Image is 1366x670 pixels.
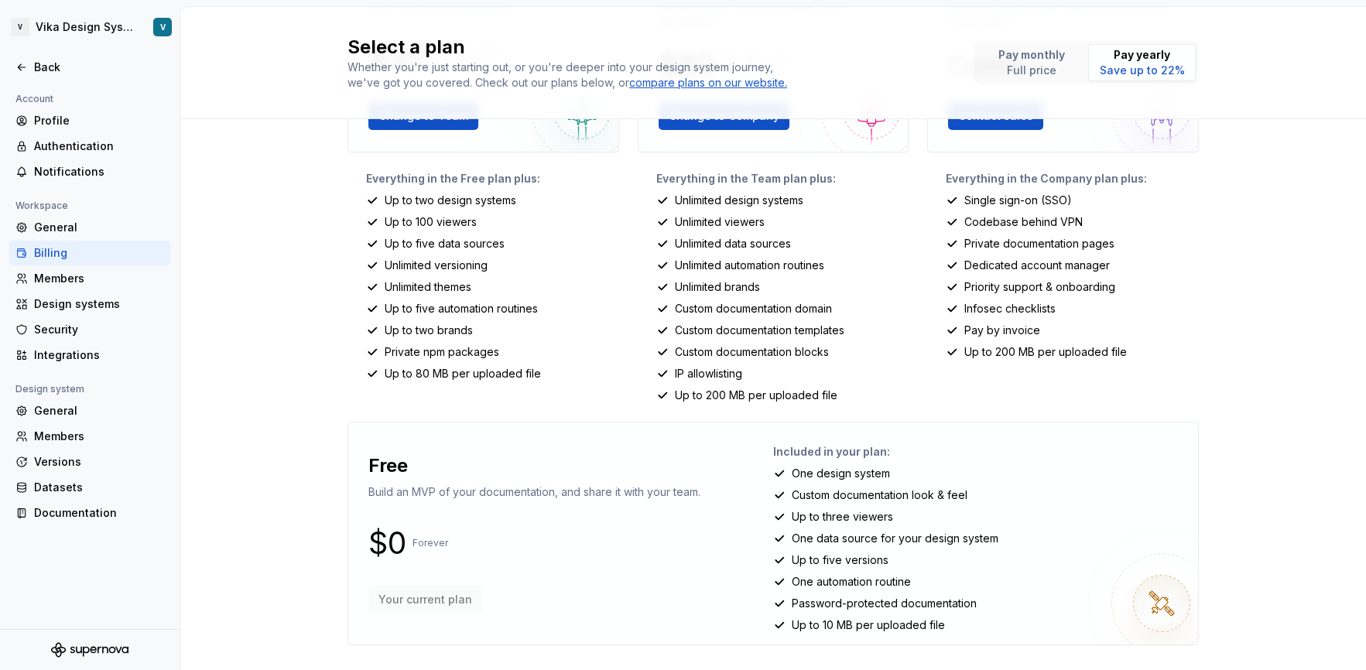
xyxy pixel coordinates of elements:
p: Up to five versions [792,552,888,568]
a: Design systems [9,292,170,316]
p: $0 [368,534,406,552]
p: Unlimited data sources [675,236,791,251]
p: Forever [413,537,448,549]
div: Account [9,90,60,108]
a: Notifications [9,159,170,184]
p: Save up to 22% [1100,63,1185,78]
div: Members [34,271,164,286]
p: Password-protected documentation [792,596,977,611]
a: Billing [9,241,170,265]
p: One data source for your design system [792,531,998,546]
p: One automation routine [792,574,911,590]
p: Codebase behind VPN [964,214,1083,230]
p: Full price [998,63,1065,78]
p: Unlimited brands [675,279,760,295]
p: Up to two brands [385,323,473,338]
a: Versions [9,450,170,474]
p: Unlimited design systems [675,193,803,208]
p: One design system [792,466,890,481]
p: Free [368,453,408,478]
h2: Select a plan [347,35,956,60]
div: V [11,18,29,36]
div: General [34,220,164,235]
p: Up to five data sources [385,236,505,251]
p: Included in your plan: [773,444,1186,460]
p: Private documentation pages [964,236,1114,251]
div: Members [34,429,164,444]
a: Members [9,424,170,449]
a: compare plans on our website. [629,75,787,91]
a: Members [9,266,170,291]
a: General [9,398,170,423]
a: Authentication [9,134,170,159]
div: Back [34,60,164,75]
a: Security [9,317,170,342]
p: Everything in the Free plan plus: [366,171,619,186]
p: Build an MVP of your documentation, and share it with your team. [368,484,700,500]
div: General [34,403,164,419]
a: Documentation [9,501,170,525]
p: Up to 10 MB per uploaded file [792,617,945,633]
p: Priority support & onboarding [964,279,1115,295]
p: Up to 200 MB per uploaded file [675,388,837,403]
p: Custom documentation look & feel [792,487,967,503]
div: Profile [34,113,164,128]
div: Notifications [34,164,164,179]
div: Design systems [34,296,164,312]
a: Profile [9,108,170,133]
p: Up to three viewers [792,509,893,525]
div: Vika Design System [36,19,135,35]
div: Workspace [9,197,74,215]
div: Documentation [34,505,164,521]
p: Up to 100 viewers [385,214,477,230]
button: VVika Design SystemV [3,10,176,44]
div: V [160,21,166,33]
p: Up to 200 MB per uploaded file [964,344,1127,360]
a: Integrations [9,343,170,367]
p: Custom documentation templates [675,323,844,338]
p: Unlimited automation routines [675,258,824,273]
svg: Supernova Logo [51,642,128,658]
p: IP allowlisting [675,366,742,381]
p: Pay monthly [998,47,1065,63]
div: Authentication [34,138,164,154]
p: Pay by invoice [964,323,1040,338]
p: Unlimited viewers [675,214,765,230]
a: Back [9,55,170,80]
div: Design system [9,380,91,398]
button: Pay yearlySave up to 22% [1088,44,1196,81]
div: Versions [34,454,164,470]
a: General [9,215,170,240]
p: Custom documentation domain [675,301,832,316]
p: Custom documentation blocks [675,344,829,360]
p: Up to 80 MB per uploaded file [385,366,541,381]
p: Everything in the Company plan plus: [946,171,1199,186]
p: Up to five automation routines [385,301,538,316]
p: Pay yearly [1100,47,1185,63]
p: Unlimited versioning [385,258,488,273]
div: Security [34,322,164,337]
div: Billing [34,245,164,261]
p: Dedicated account manager [964,258,1110,273]
div: Whether you're just starting out, or you're deeper into your design system journey, we've got you... [347,60,796,91]
p: Everything in the Team plan plus: [656,171,909,186]
p: Single sign-on (SSO) [964,193,1072,208]
p: Infosec checklists [964,301,1056,316]
p: Private npm packages [385,344,499,360]
a: Datasets [9,475,170,500]
p: Unlimited themes [385,279,471,295]
div: Datasets [34,480,164,495]
button: Pay monthlyFull price [977,44,1085,81]
div: Integrations [34,347,164,363]
p: Up to two design systems [385,193,516,208]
